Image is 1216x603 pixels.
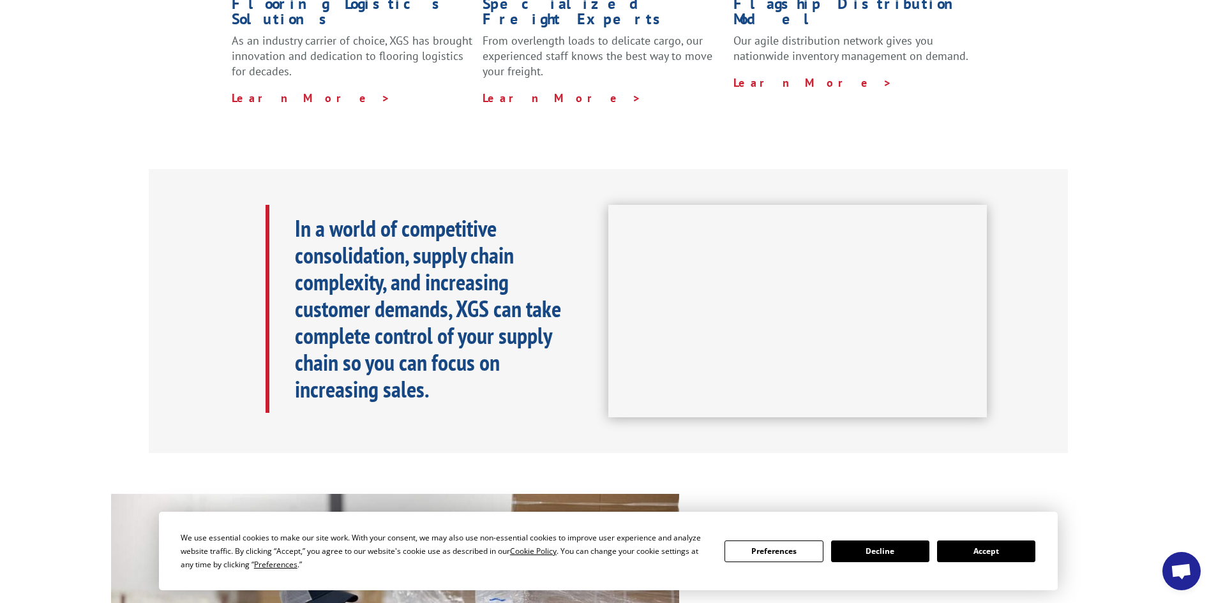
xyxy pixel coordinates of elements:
[724,540,823,562] button: Preferences
[295,213,561,404] b: In a world of competitive consolidation, supply chain complexity, and increasing customer demands...
[733,33,968,63] span: Our agile distribution network gives you nationwide inventory management on demand.
[1162,552,1201,590] div: Open chat
[159,512,1058,590] div: Cookie Consent Prompt
[510,546,557,556] span: Cookie Policy
[232,33,472,78] span: As an industry carrier of choice, XGS has brought innovation and dedication to flooring logistics...
[937,540,1035,562] button: Accept
[483,33,724,90] p: From overlength loads to delicate cargo, our experienced staff knows the best way to move your fr...
[181,531,709,571] div: We use essential cookies to make our site work. With your consent, we may also use non-essential ...
[254,559,297,570] span: Preferences
[733,75,892,90] a: Learn More >
[232,91,391,105] a: Learn More >
[608,205,987,418] iframe: XGS Logistics Solutions
[831,540,929,562] button: Decline
[483,91,642,105] a: Learn More >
